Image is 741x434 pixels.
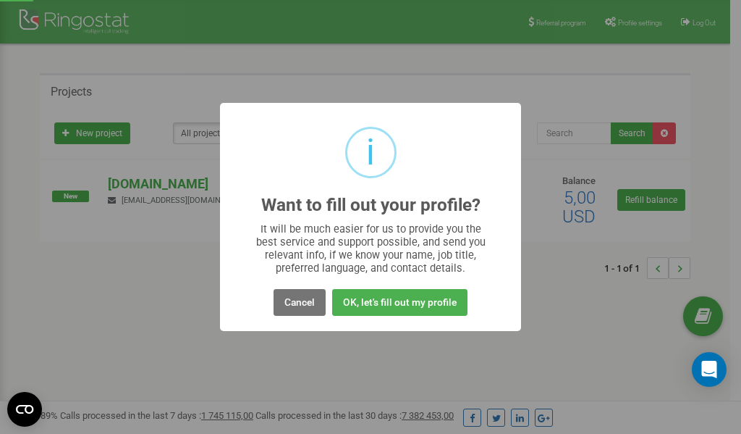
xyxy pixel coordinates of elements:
div: i [366,129,375,176]
button: OK, let's fill out my profile [332,289,467,316]
button: Cancel [274,289,326,316]
button: Open CMP widget [7,392,42,427]
h2: Want to fill out your profile? [261,196,480,215]
div: It will be much easier for us to provide you the best service and support possible, and send you ... [249,222,493,275]
div: Open Intercom Messenger [692,352,727,387]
